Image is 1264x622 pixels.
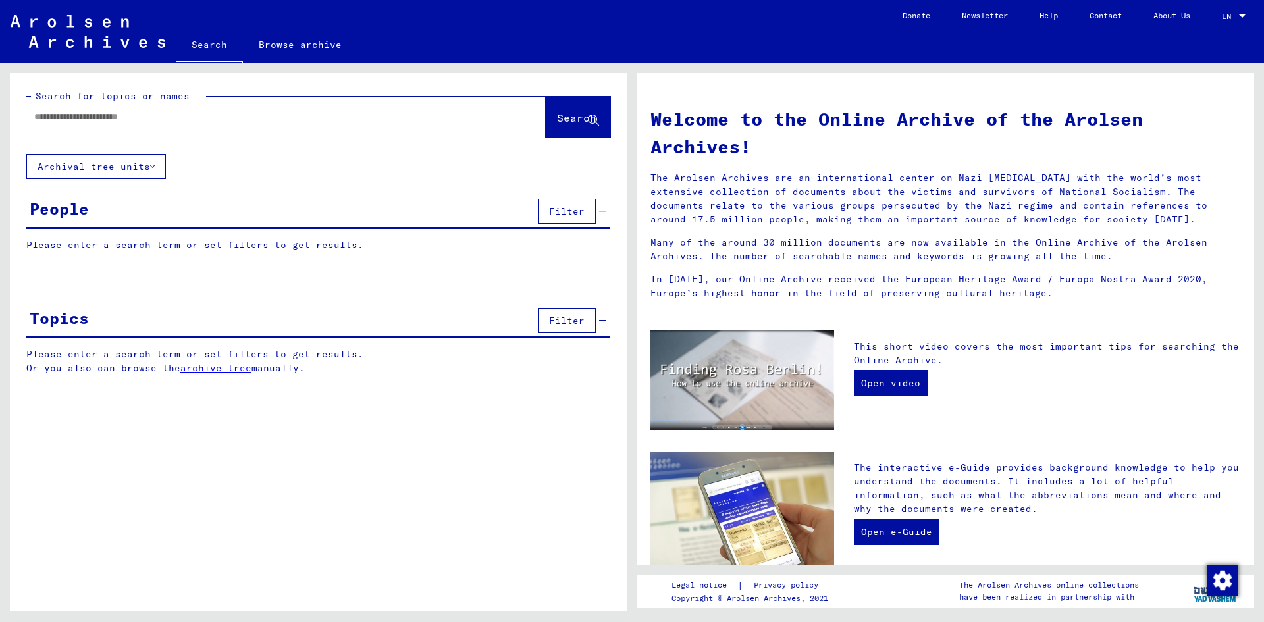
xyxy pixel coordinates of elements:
[854,519,939,545] a: Open e-Guide
[11,15,165,48] img: Arolsen_neg.svg
[176,29,243,63] a: Search
[650,105,1241,161] h1: Welcome to the Online Archive of the Arolsen Archives!
[650,236,1241,263] p: Many of the around 30 million documents are now available in the Online Archive of the Arolsen Ar...
[180,362,251,374] a: archive tree
[1207,565,1238,596] img: Change consent
[650,171,1241,226] p: The Arolsen Archives are an international center on Nazi [MEDICAL_DATA] with the world’s most ext...
[854,461,1241,516] p: The interactive e-Guide provides background knowledge to help you understand the documents. It in...
[1191,575,1240,608] img: yv_logo.png
[854,370,928,396] a: Open video
[549,205,585,217] span: Filter
[650,272,1241,300] p: In [DATE], our Online Archive received the European Heritage Award / Europa Nostra Award 2020, Eu...
[671,592,834,604] p: Copyright © Arolsen Archives, 2021
[30,306,89,330] div: Topics
[671,579,834,592] div: |
[243,29,357,61] a: Browse archive
[1222,12,1236,21] span: EN
[36,90,190,102] mat-label: Search for topics or names
[26,348,610,375] p: Please enter a search term or set filters to get results. Or you also can browse the manually.
[546,97,610,138] button: Search
[30,197,89,220] div: People
[671,579,737,592] a: Legal notice
[557,111,596,124] span: Search
[549,315,585,326] span: Filter
[743,579,834,592] a: Privacy policy
[959,579,1139,591] p: The Arolsen Archives online collections
[650,452,834,574] img: eguide.jpg
[650,330,834,430] img: video.jpg
[538,308,596,333] button: Filter
[26,154,166,179] button: Archival tree units
[959,591,1139,603] p: have been realized in partnership with
[538,199,596,224] button: Filter
[854,340,1241,367] p: This short video covers the most important tips for searching the Online Archive.
[26,238,610,252] p: Please enter a search term or set filters to get results.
